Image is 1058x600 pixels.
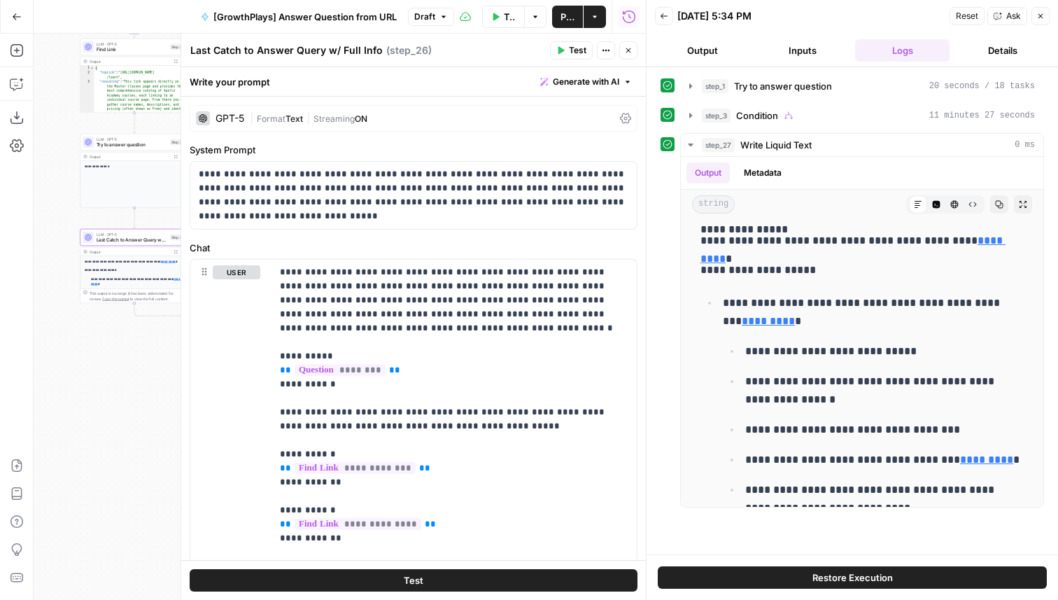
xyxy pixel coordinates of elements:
[929,109,1035,122] span: 11 minutes 27 seconds
[955,39,1050,62] button: Details
[190,143,637,157] label: System Prompt
[404,573,423,587] span: Test
[90,59,169,64] div: Output
[97,237,167,244] span: Last Catch to Answer Query w/ Full Info
[192,6,405,28] button: [GrowthPlays] Answer Question from URL
[755,39,849,62] button: Inputs
[190,569,637,592] button: Test
[504,10,516,24] span: Test Workflow
[414,11,435,23] span: Draft
[987,7,1027,25] button: Ask
[553,76,619,88] span: Generate with AI
[134,16,196,38] g: Edge from step_21 to step_22
[190,43,383,57] textarea: Last Catch to Answer Query w/ Full Info
[702,138,735,152] span: step_27
[692,195,735,214] span: string
[170,44,185,50] div: Step 22
[213,265,260,279] button: user
[134,113,136,133] g: Edge from step_22 to step_23
[213,10,397,24] span: [GrowthPlays] Answer Question from URL
[80,39,188,113] div: LLM · GPT-5Find LinkStep 22Output{ "topLink":"[URL][DOMAIN_NAME] /learn", "reasoning":"This link ...
[681,157,1043,507] div: 0 ms
[313,113,355,124] span: Streaming
[681,134,1043,156] button: 0 ms
[686,162,730,183] button: Output
[102,297,129,301] span: Copy the output
[386,43,432,57] span: ( step_26 )
[482,6,525,28] button: Test Workflow
[303,111,313,125] span: |
[97,141,167,148] span: Try to answer question
[560,10,574,24] span: Publish
[736,109,778,123] span: Condition
[190,241,637,255] label: Chat
[1015,139,1035,151] span: 0 ms
[681,75,1043,97] button: 20 seconds / 18 tasks
[97,137,167,142] span: LLM · GPT-5
[702,109,731,123] span: step_3
[550,41,593,60] button: Test
[90,66,94,71] span: Toggle code folding, rows 1 through 4
[812,571,893,585] span: Restore Execution
[97,41,167,47] span: LLM · GPT-5
[408,8,454,26] button: Draft
[90,291,185,302] div: This output is too large & has been abbreviated for review. to view the full content.
[658,566,1047,589] button: Restore Execution
[655,39,749,62] button: Output
[97,46,167,53] span: Find Link
[80,80,94,134] div: 3
[170,235,185,241] div: Step 26
[950,7,985,25] button: Reset
[257,113,285,124] span: Format
[956,10,978,22] span: Reset
[90,249,169,255] div: Output
[569,44,586,57] span: Test
[552,6,583,28] button: Publish
[929,80,1035,92] span: 20 seconds / 18 tasks
[90,154,169,160] div: Output
[535,73,637,91] button: Generate with AI
[134,303,196,319] g: Edge from step_26 to step_21-conditional-end
[80,71,94,80] div: 2
[250,111,257,125] span: |
[355,113,367,124] span: ON
[734,79,832,93] span: Try to answer question
[80,66,94,71] div: 1
[216,113,244,123] div: GPT-5
[97,232,167,237] span: LLM · GPT-5
[285,113,303,124] span: Text
[134,208,136,228] g: Edge from step_23 to step_26
[740,138,812,152] span: Write Liquid Text
[181,67,646,96] div: Write your prompt
[702,79,728,93] span: step_1
[735,162,790,183] button: Metadata
[170,139,185,146] div: Step 23
[855,39,950,62] button: Logs
[1006,10,1021,22] span: Ask
[681,104,1043,127] button: 11 minutes 27 seconds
